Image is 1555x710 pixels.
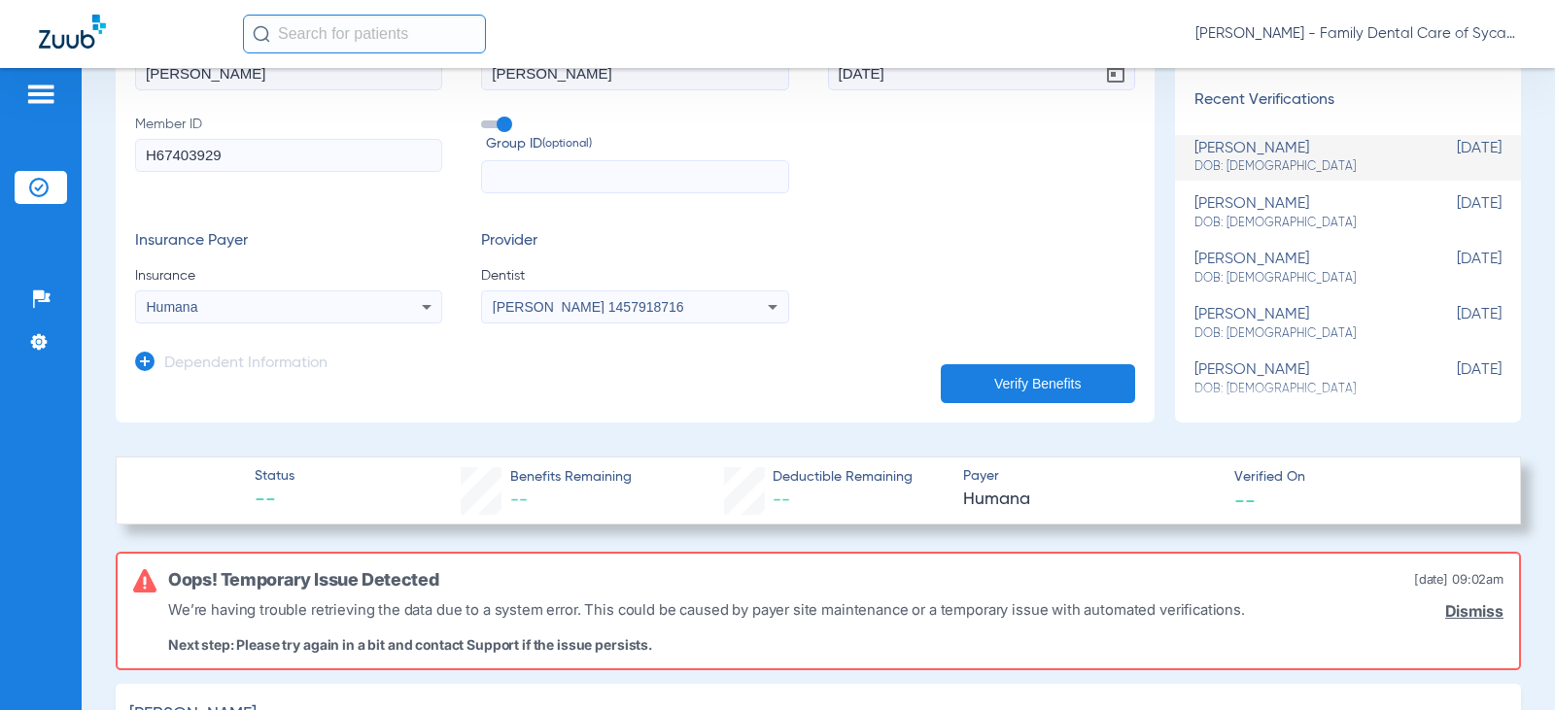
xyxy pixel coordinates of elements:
[963,488,1218,512] span: Humana
[1234,467,1489,488] span: Verified On
[481,57,788,90] input: Last name
[168,598,1245,621] p: We’re having trouble retrieving the data due to a system error. This could be caused by payer sit...
[828,57,1135,90] input: DOBOpen calendar
[493,299,684,315] span: [PERSON_NAME] 1457918716
[164,355,328,374] h3: Dependent Information
[255,466,294,487] span: Status
[253,25,270,43] img: Search Icon
[510,491,528,509] span: --
[1234,490,1256,510] span: --
[1445,602,1503,621] a: Dismiss
[1194,215,1404,232] span: DOB: [DEMOGRAPHIC_DATA]
[135,115,442,194] label: Member ID
[168,636,1245,653] p: Next step: Please try again in a bit and contact Support if the issue persists.
[1194,158,1404,176] span: DOB: [DEMOGRAPHIC_DATA]
[255,488,294,515] span: --
[1194,270,1404,287] span: DOB: [DEMOGRAPHIC_DATA]
[510,467,632,488] span: Benefits Remaining
[486,134,788,154] span: Group ID
[25,83,56,106] img: hamburger-icon
[1194,361,1404,397] div: [PERSON_NAME]
[135,232,442,252] h3: Insurance Payer
[1404,140,1502,176] span: [DATE]
[1404,361,1502,397] span: [DATE]
[542,134,592,154] small: (optional)
[135,139,442,172] input: Member ID
[1194,381,1404,398] span: DOB: [DEMOGRAPHIC_DATA]
[147,299,198,315] span: Humana
[1195,24,1516,44] span: [PERSON_NAME] - Family Dental Care of Sycamore
[1194,140,1404,176] div: [PERSON_NAME]
[1194,306,1404,342] div: [PERSON_NAME]
[1194,251,1404,287] div: [PERSON_NAME]
[133,569,156,592] img: error-icon
[1404,306,1502,342] span: [DATE]
[1175,91,1521,111] h3: Recent Verifications
[135,57,442,90] input: First name
[828,33,1135,90] label: DOB
[963,466,1218,487] span: Payer
[1404,195,1502,231] span: [DATE]
[773,467,913,488] span: Deductible Remaining
[941,364,1135,403] button: Verify Benefits
[1194,195,1404,231] div: [PERSON_NAME]
[168,569,438,591] h6: Oops! Temporary Issue Detected
[1194,325,1404,343] span: DOB: [DEMOGRAPHIC_DATA]
[1096,54,1135,93] button: Open calendar
[1404,251,1502,287] span: [DATE]
[1414,569,1503,591] span: [DATE] 09:02AM
[243,15,486,53] input: Search for patients
[39,15,106,49] img: Zuub Logo
[481,232,788,252] h3: Provider
[773,491,790,509] span: --
[481,266,788,286] span: Dentist
[135,266,442,286] span: Insurance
